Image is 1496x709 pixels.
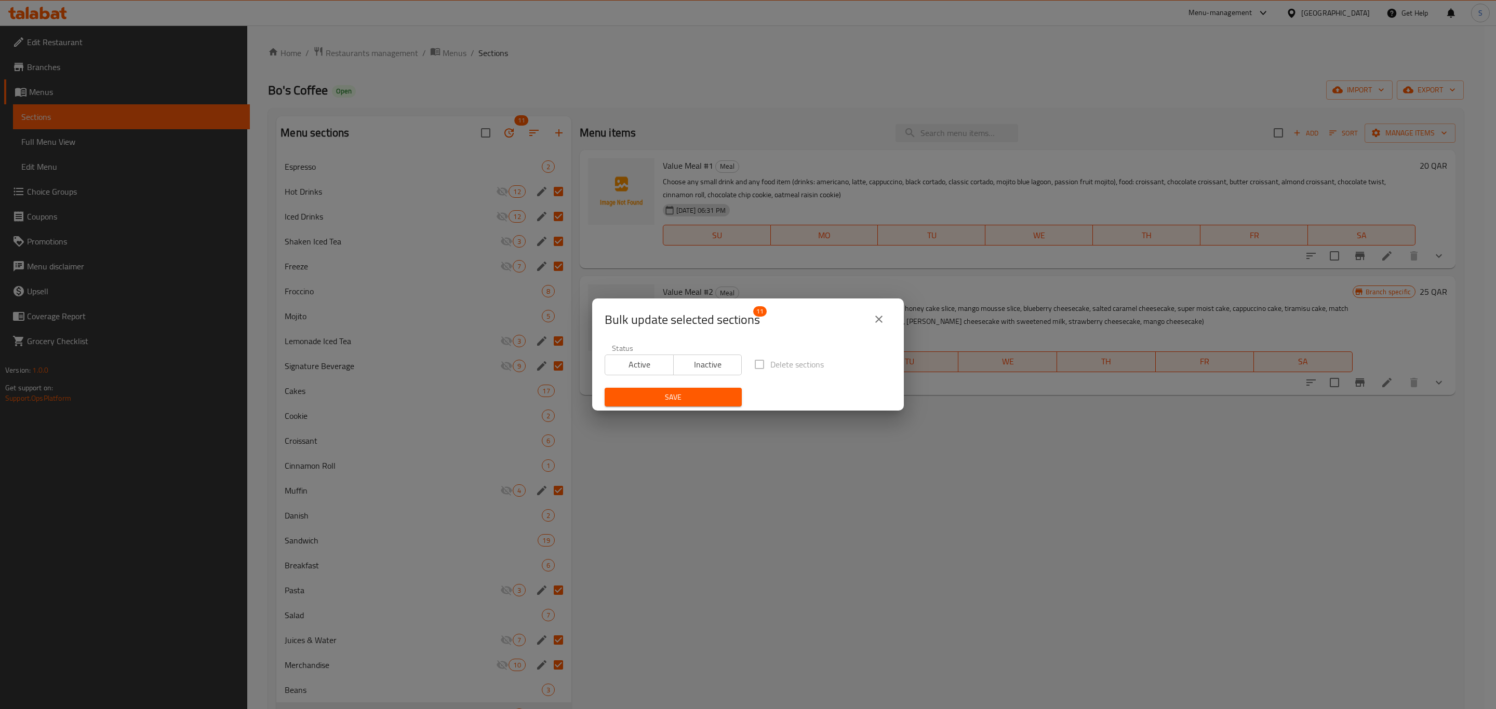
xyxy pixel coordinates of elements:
span: 11 [753,306,767,317]
button: close [866,307,891,332]
span: Active [609,357,670,372]
span: Save [613,391,733,404]
span: Inactive [678,357,738,372]
button: Save [605,388,742,407]
button: Active [605,354,674,375]
span: Delete sections [770,358,824,371]
span: Selected section count [605,311,760,328]
button: Inactive [673,354,742,375]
